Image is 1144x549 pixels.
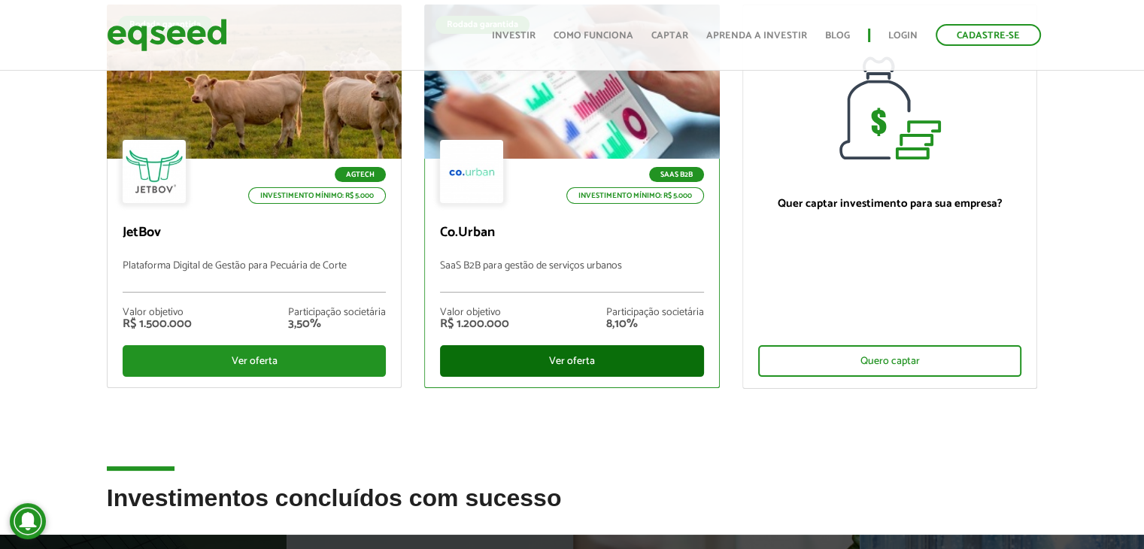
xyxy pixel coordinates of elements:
div: 8,10% [606,318,704,330]
a: Aprenda a investir [706,31,807,41]
p: Plataforma Digital de Gestão para Pecuária de Corte [123,260,387,293]
div: Valor objetivo [123,308,192,318]
p: Co.Urban [440,225,704,241]
div: 3,50% [288,318,386,330]
div: Ver oferta [123,345,387,377]
div: Participação societária [288,308,386,318]
a: Investir [492,31,536,41]
a: Como funciona [554,31,633,41]
h2: Investimentos concluídos com sucesso [107,485,1038,534]
div: Valor objetivo [440,308,509,318]
div: Quero captar [758,345,1022,377]
a: Blog [825,31,850,41]
a: Rodada garantida SaaS B2B Investimento mínimo: R$ 5.000 Co.Urban SaaS B2B para gestão de serviços... [424,5,720,388]
div: Ver oferta [440,345,704,377]
a: Cadastre-se [936,24,1041,46]
p: SaaS B2B para gestão de serviços urbanos [440,260,704,293]
p: Quer captar investimento para sua empresa? [758,197,1022,211]
div: R$ 1.500.000 [123,318,192,330]
a: Login [888,31,918,41]
a: Quer captar investimento para sua empresa? Quero captar [742,5,1038,389]
div: Participação societária [606,308,704,318]
p: Agtech [335,167,386,182]
img: EqSeed [107,15,227,55]
p: Investimento mínimo: R$ 5.000 [566,187,704,204]
a: Captar [651,31,688,41]
p: JetBov [123,225,387,241]
p: Investimento mínimo: R$ 5.000 [248,187,386,204]
p: SaaS B2B [649,167,704,182]
a: Rodada garantida Agtech Investimento mínimo: R$ 5.000 JetBov Plataforma Digital de Gestão para Pe... [107,5,402,388]
div: R$ 1.200.000 [440,318,509,330]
